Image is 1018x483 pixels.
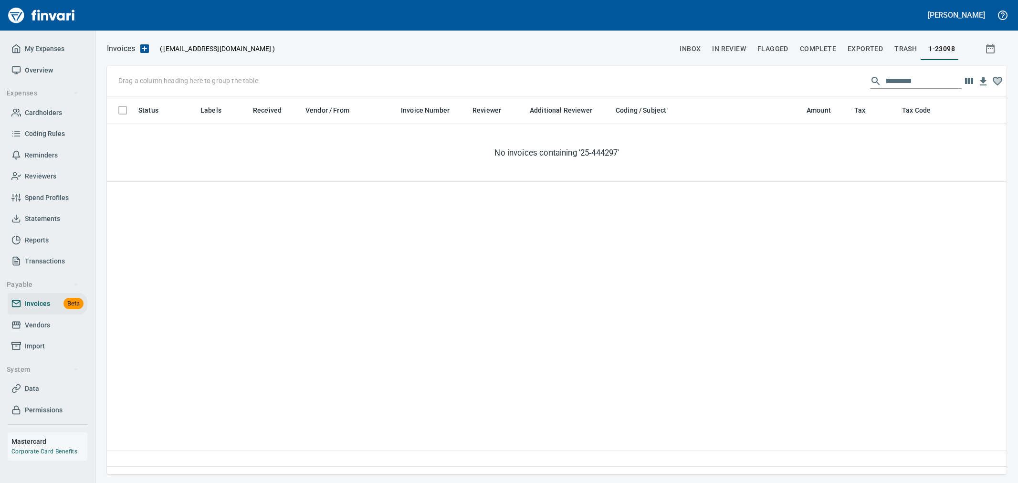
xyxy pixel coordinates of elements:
a: Cardholders [8,102,87,124]
span: Import [25,340,45,352]
span: Statements [25,213,60,225]
span: [EMAIL_ADDRESS][DOMAIN_NAME] [162,44,272,53]
button: [PERSON_NAME] [925,8,987,22]
a: Overview [8,60,87,81]
span: Reviewer [472,105,514,116]
a: Corporate Card Benefits [11,448,77,455]
span: 1-23098 [928,43,955,55]
a: Reminders [8,145,87,166]
span: Tax [854,105,865,116]
span: Tax [854,105,878,116]
span: Status [138,105,171,116]
button: Choose columns to display [962,74,976,88]
p: Invoices [107,43,135,54]
span: Cardholders [25,107,62,119]
span: Coding / Subject [616,105,666,116]
button: Show invoices within a particular date range [976,40,1007,57]
big: No invoices containing '25-444297' [494,147,619,158]
span: Transactions [25,255,65,267]
a: Data [8,378,87,399]
span: Invoice Number [401,105,450,116]
span: Vendor / From [305,105,362,116]
span: Received [253,105,282,116]
button: System [3,361,83,378]
span: My Expenses [25,43,64,55]
span: Complete [800,43,836,55]
span: Vendors [25,319,50,331]
a: Transactions [8,251,87,272]
a: Reviewers [8,166,87,187]
span: Expenses [7,87,79,99]
span: Reports [25,234,49,246]
a: Import [8,336,87,357]
span: Invoices [25,298,50,310]
span: Reviewers [25,170,56,182]
a: Spend Profiles [8,187,87,209]
span: In Review [712,43,746,55]
a: Statements [8,208,87,230]
h5: [PERSON_NAME] [928,10,985,20]
span: Amount [807,105,831,116]
span: Labels [200,105,234,116]
a: Reports [8,230,87,251]
a: Vendors [8,315,87,336]
span: Additional Reviewer [530,105,592,116]
span: Received [253,105,294,116]
span: Reminders [25,149,58,161]
span: inbox [680,43,701,55]
a: My Expenses [8,38,87,60]
span: Reviewer [472,105,501,116]
a: Coding Rules [8,123,87,145]
button: Payable [3,276,83,294]
button: Expenses [3,84,83,102]
span: Coding / Subject [616,105,679,116]
span: Data [25,383,39,395]
span: Permissions [25,404,63,416]
span: Coding Rules [25,128,65,140]
span: Payable [7,279,79,291]
span: Tax Code [902,105,931,116]
span: Labels [200,105,221,116]
span: Beta [63,298,84,309]
span: System [7,364,79,376]
h6: Mastercard [11,436,87,447]
a: InvoicesBeta [8,293,87,315]
p: Drag a column heading here to group the table [118,76,258,85]
button: Column choices favorited. Click to reset to default [990,74,1005,88]
span: Amount [807,105,843,116]
span: Spend Profiles [25,192,69,204]
img: Finvari [6,4,77,27]
nav: breadcrumb [107,43,135,54]
p: ( ) [154,44,275,53]
span: Flagged [757,43,788,55]
span: Status [138,105,158,116]
button: Upload an Invoice [135,43,154,54]
span: Overview [25,64,53,76]
span: Invoice Number [401,105,462,116]
span: Vendor / From [305,105,349,116]
span: Exported [848,43,883,55]
button: Download Table [976,74,990,89]
span: trash [894,43,917,55]
span: Additional Reviewer [530,105,605,116]
a: Permissions [8,399,87,421]
span: Tax Code [902,105,943,116]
